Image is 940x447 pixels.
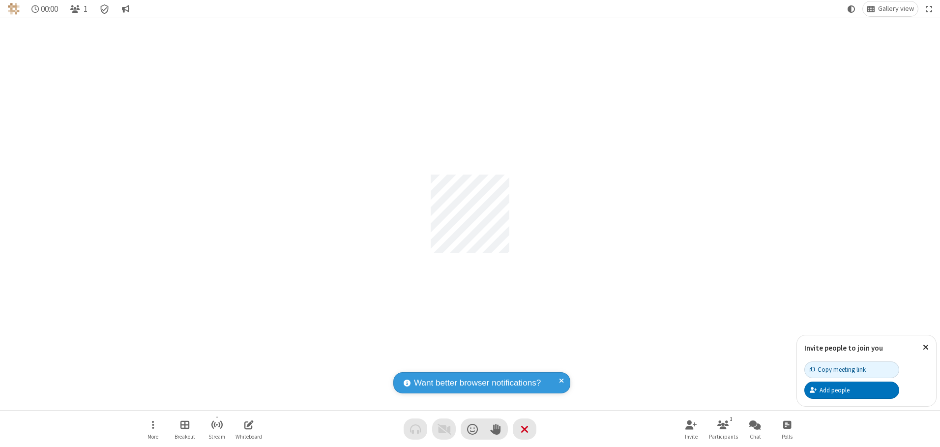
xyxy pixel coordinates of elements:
[772,415,802,443] button: Open poll
[28,1,62,16] div: Timer
[804,343,883,353] label: Invite people to join you
[208,434,225,440] span: Stream
[922,1,937,16] button: Fullscreen
[676,415,706,443] button: Invite participants (Alt+I)
[147,434,158,440] span: More
[66,1,91,16] button: Open participant list
[685,434,698,440] span: Invite
[782,434,793,440] span: Polls
[117,1,133,16] button: Conversation
[810,365,866,374] div: Copy meeting link
[170,415,200,443] button: Manage Breakout Rooms
[844,1,859,16] button: Using system theme
[863,1,918,16] button: Change layout
[41,4,58,14] span: 00:00
[484,418,508,440] button: Raise hand
[84,4,88,14] span: 1
[727,415,735,423] div: 1
[878,5,914,13] span: Gallery view
[709,434,738,440] span: Participants
[804,382,899,398] button: Add people
[138,415,168,443] button: Open menu
[175,434,195,440] span: Breakout
[404,418,427,440] button: Audio problem - check your Internet connection or call by phone
[235,434,262,440] span: Whiteboard
[8,3,20,15] img: QA Selenium DO NOT DELETE OR CHANGE
[513,418,536,440] button: End or leave meeting
[804,361,899,378] button: Copy meeting link
[234,415,264,443] button: Open shared whiteboard
[750,434,761,440] span: Chat
[708,415,738,443] button: Open participant list
[414,377,541,389] span: Want better browser notifications?
[432,418,456,440] button: Video
[95,1,114,16] div: Meeting details Encryption enabled
[740,415,770,443] button: Open chat
[461,418,484,440] button: Send a reaction
[202,415,232,443] button: Start streaming
[915,335,936,359] button: Close popover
